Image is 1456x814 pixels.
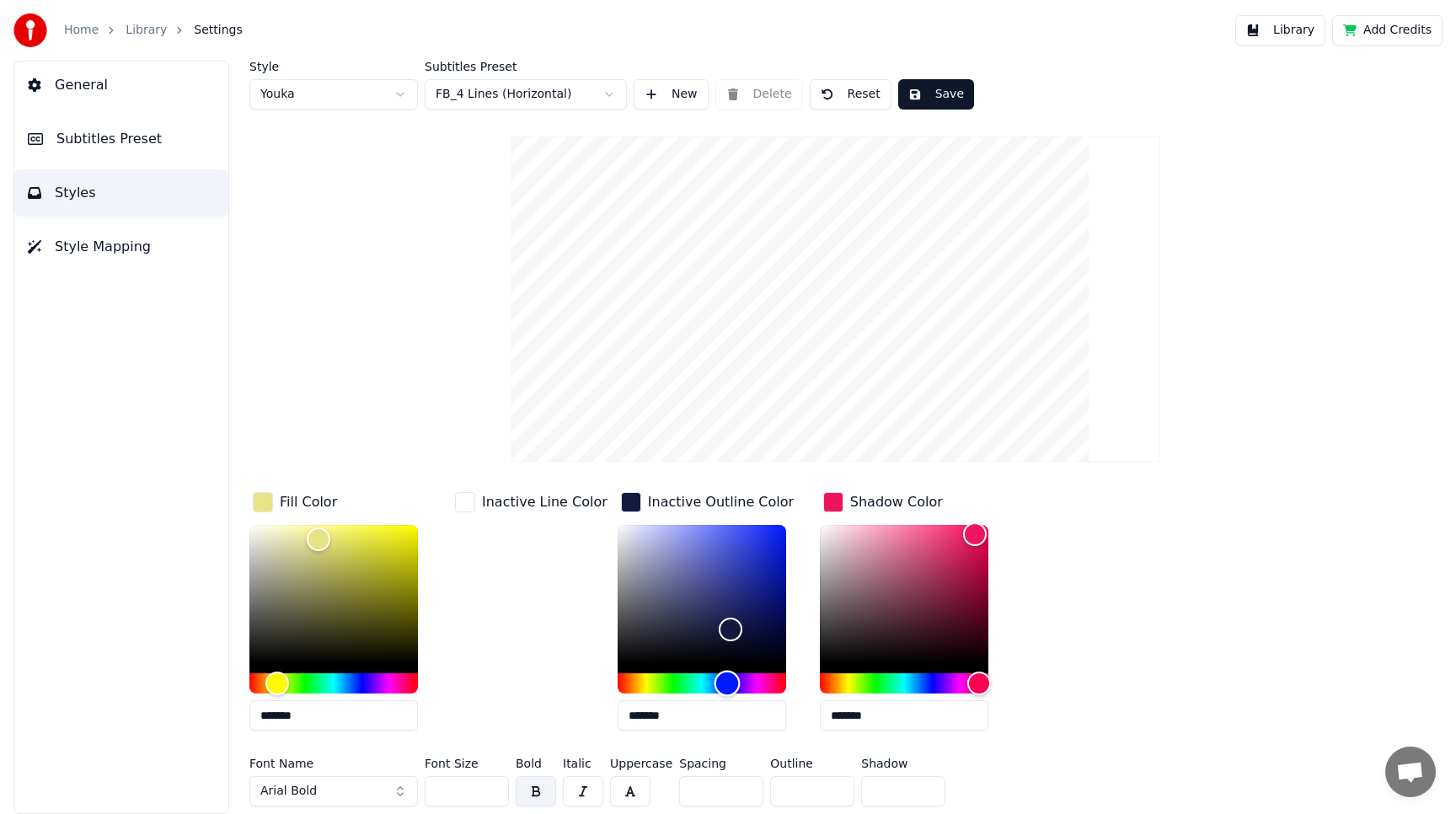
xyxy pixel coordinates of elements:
[648,492,794,512] div: Inactive Outline Color
[610,758,672,769] label: Uppercase
[861,758,945,769] label: Shadow
[126,22,167,39] a: Library
[770,758,854,769] label: Outline
[249,758,418,769] label: Font Name
[249,61,418,72] label: Style
[249,525,418,663] div: Color
[482,492,608,512] div: Inactive Line Color
[14,223,228,270] button: Style Mapping
[425,758,509,769] label: Font Size
[64,22,99,39] a: Home
[820,525,988,663] div: Color
[516,758,556,769] label: Bold
[425,61,627,72] label: Subtitles Preset
[55,75,108,95] span: General
[898,79,974,110] button: Save
[1385,747,1436,797] div: Open chat
[249,489,340,516] button: Fill Color
[249,673,418,694] div: Hue
[13,13,47,47] img: youka
[820,673,988,694] div: Hue
[55,183,96,203] span: Styles
[260,783,317,800] span: Arial Bold
[55,237,151,257] span: Style Mapping
[452,489,611,516] button: Inactive Line Color
[618,673,786,694] div: Hue
[14,169,228,217] button: Styles
[14,62,228,109] button: General
[64,22,243,39] nav: breadcrumb
[634,79,709,110] button: New
[1235,15,1325,46] button: Library
[56,129,162,149] span: Subtitles Preset
[618,489,797,516] button: Inactive Outline Color
[14,115,228,163] button: Subtitles Preset
[810,79,891,110] button: Reset
[280,492,337,512] div: Fill Color
[850,492,943,512] div: Shadow Color
[194,22,242,39] span: Settings
[618,525,786,663] div: Color
[679,758,763,769] label: Spacing
[820,489,946,516] button: Shadow Color
[563,758,603,769] label: Italic
[1332,15,1443,46] button: Add Credits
